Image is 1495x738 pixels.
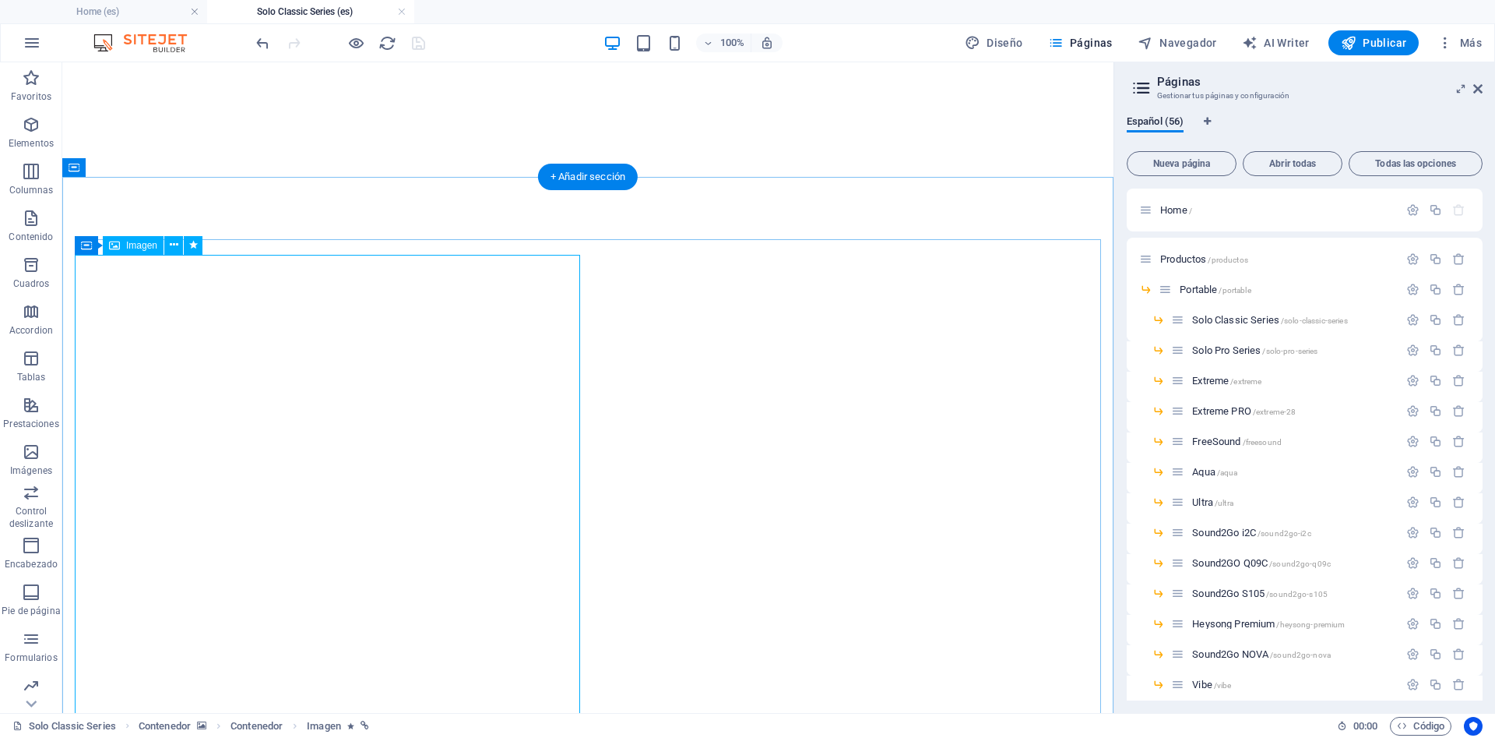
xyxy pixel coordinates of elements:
div: Duplicar [1429,374,1442,387]
div: Configuración [1406,526,1419,539]
div: Eliminar [1452,344,1465,357]
div: Configuración [1406,435,1419,448]
span: /vibe [1214,681,1232,690]
button: Haz clic para salir del modo de previsualización y seguir editando [346,34,365,52]
nav: breadcrumb [139,717,369,736]
button: Código [1390,717,1451,736]
button: Todas las opciones [1349,151,1483,176]
span: /heysong-premium [1276,620,1345,629]
span: Haz clic para abrir la página [1192,618,1345,630]
div: Duplicar [1429,648,1442,661]
span: Imagen [126,241,157,250]
div: Extreme PRO/extreme-28 [1187,406,1398,416]
i: Volver a cargar página [378,34,396,52]
span: Sound2Go i2C [1192,527,1310,538]
button: Diseño [959,30,1029,55]
p: Elementos [9,137,54,150]
div: Duplicar [1429,252,1442,266]
div: Eliminar [1452,496,1465,509]
span: Solo Classic Series [1192,314,1347,326]
span: Sound2GO Q09C [1192,557,1331,569]
p: Contenido [9,231,53,243]
span: /sound2go-q09c [1269,560,1331,568]
div: Configuración [1406,678,1419,691]
h2: Páginas [1157,75,1483,89]
span: Haz clic para abrir la página [1160,204,1192,216]
div: La página principal no puede eliminarse [1452,203,1465,217]
span: Nueva página [1134,159,1229,168]
span: Diseño [965,35,1023,51]
p: Tablas [17,371,46,383]
span: /sound2go-i2c [1258,529,1311,538]
div: Duplicar [1429,526,1442,539]
button: Nueva página [1127,151,1236,176]
p: Prestaciones [3,418,58,430]
div: Extreme/extreme [1187,376,1398,386]
div: Duplicar [1429,435,1442,448]
span: Publicar [1341,35,1407,51]
span: /extreme [1230,377,1261,386]
span: Haz clic para abrir la página [1192,375,1261,387]
div: Configuración [1406,496,1419,509]
p: Favoritos [11,90,51,103]
div: Eliminar [1452,465,1465,478]
p: Cuadros [13,277,50,290]
div: Sound2Go i2C/sound2go-i2c [1187,528,1398,538]
div: Productos/productos [1156,254,1398,264]
span: Haz clic para abrir la página [1192,588,1328,599]
div: Duplicar [1429,556,1442,570]
span: : [1364,720,1367,732]
span: 00 00 [1353,717,1377,736]
span: Haz clic para seleccionar y doble clic para editar [307,717,341,736]
span: /sound2go-nova [1270,651,1331,659]
span: /portable [1219,286,1251,295]
div: Duplicar [1429,678,1442,691]
span: FreeSound [1192,436,1282,447]
span: Español (56) [1127,112,1184,134]
div: Eliminar [1452,252,1465,266]
div: Configuración [1406,587,1419,600]
div: Eliminar [1452,587,1465,600]
div: Duplicar [1429,313,1442,327]
span: /freesound [1243,438,1282,447]
button: Páginas [1042,30,1119,55]
p: Accordion [9,324,53,337]
p: Pie de página [2,605,60,617]
span: /ultra [1215,499,1233,507]
div: Eliminar [1452,283,1465,296]
div: Eliminar [1452,648,1465,661]
i: Al redimensionar, ajustar el nivel de zoom automáticamente para ajustarse al dispositivo elegido. [760,36,774,50]
div: Configuración [1406,203,1419,217]
div: Configuración [1406,556,1419,570]
span: / [1189,207,1192,215]
i: Este elemento contiene un fondo [197,722,206,730]
p: Columnas [9,184,54,196]
p: Imágenes [10,464,52,477]
button: reload [378,34,396,52]
span: Haz clic para abrir la página [1192,679,1231,690]
span: /productos [1208,256,1247,264]
div: + Añadir sección [538,164,638,190]
span: Más [1437,35,1482,51]
img: Editor Logo [90,34,206,52]
div: Diseño (Ctrl+Alt+Y) [959,30,1029,55]
div: Configuración [1406,648,1419,661]
i: El elemento contiene una animación [347,722,354,730]
div: Eliminar [1452,435,1465,448]
i: Deshacer: Cambiar texto (Ctrl+Z) [254,34,272,52]
button: AI Writer [1236,30,1316,55]
div: Eliminar [1452,526,1465,539]
div: Eliminar [1452,556,1465,570]
div: Pestañas de idiomas [1127,115,1483,145]
span: Haz clic para seleccionar y doble clic para editar [230,717,283,736]
span: /sound2go-s105 [1266,590,1328,599]
div: Duplicar [1429,344,1442,357]
i: Este elemento está vinculado [361,722,369,730]
h4: Solo Classic Series (es) [207,3,414,20]
div: Aqua/aqua [1187,467,1398,477]
span: Haz clic para abrir la página [1192,344,1317,356]
span: Haz clic para abrir la página [1192,466,1237,478]
div: Configuración [1406,374,1419,387]
div: Duplicar [1429,496,1442,509]
h6: 100% [719,34,744,52]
